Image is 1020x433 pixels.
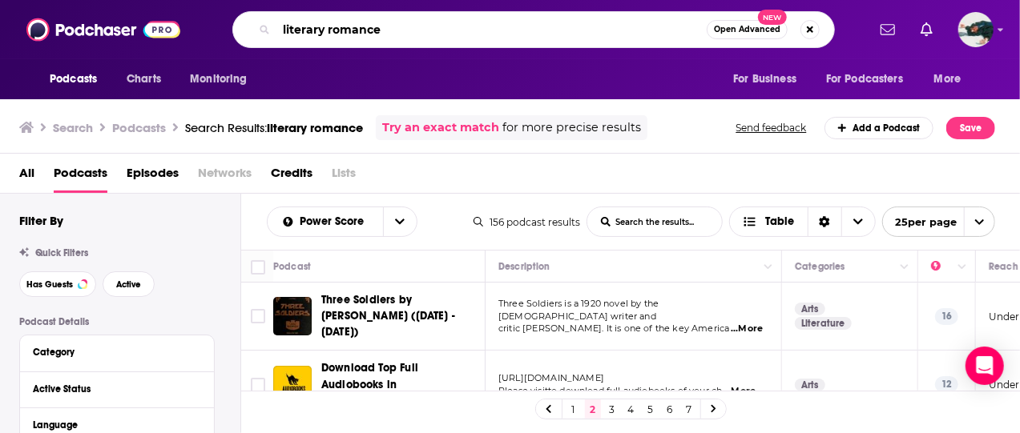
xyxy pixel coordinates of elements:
[566,399,582,419] a: 1
[681,399,697,419] a: 7
[19,213,63,228] h2: Filter By
[103,271,155,297] button: Active
[643,399,659,419] a: 5
[766,216,795,227] span: Table
[759,258,778,277] button: Column Actions
[604,399,620,419] a: 3
[251,309,265,323] span: Toggle select row
[33,342,201,362] button: Category
[935,308,958,324] p: 16
[958,12,994,47] span: Logged in as fsg.publicity
[758,10,787,25] span: New
[19,271,96,297] button: Has Guests
[895,258,914,277] button: Column Actions
[795,379,825,391] a: Arts
[914,16,939,43] a: Show notifications dropdown
[498,372,604,383] span: [URL][DOMAIN_NAME]
[623,399,639,419] a: 4
[300,216,370,227] span: Power Score
[54,160,107,193] a: Podcasts
[816,64,926,94] button: open menu
[722,64,816,94] button: open menu
[958,12,994,47] img: User Profile
[498,257,550,276] div: Description
[923,64,982,94] button: open menu
[934,68,962,90] span: More
[35,247,88,259] span: Quick Filters
[33,347,191,358] div: Category
[953,258,972,277] button: Column Actions
[826,68,903,90] span: For Podcasters
[321,292,480,340] a: Three Soldiers by [PERSON_NAME] ([DATE] - [DATE])
[190,68,247,90] span: Monitoring
[714,26,780,34] span: Open Advanced
[127,160,179,193] a: Episodes
[267,206,417,237] h2: Choose List sort
[33,383,191,395] div: Active Status
[19,316,215,327] p: Podcast Details
[321,361,418,407] span: Download Top Full Audiobooks in Literature,
[116,64,171,94] a: Charts
[273,366,312,404] img: Download Top Full Audiobooks in Literature, Literary Fiction
[273,297,312,335] img: Three Soldiers by John Dos Passos (1896 - 1970)
[185,120,363,135] a: Search Results:literary romance
[808,207,841,236] div: Sort Direction
[824,117,934,139] a: Add a Podcast
[127,68,161,90] span: Charts
[19,160,34,193] a: All
[321,360,480,408] a: Download Top Full Audiobooks in Literature,
[276,17,707,42] input: Search podcasts, credits, & more...
[662,399,678,419] a: 6
[732,121,812,134] button: Send feedback
[179,64,268,94] button: open menu
[271,160,312,193] a: Credits
[498,323,730,334] span: critic [PERSON_NAME]. It is one of the key America
[729,206,876,237] button: Choose View
[198,160,252,193] span: Networks
[795,317,852,330] a: Literature
[966,347,1004,385] div: Open Intercom Messenger
[382,118,499,137] a: Try an exact match
[474,216,580,228] div: 156 podcast results
[273,257,311,276] div: Podcast
[267,120,363,135] span: literary romance
[883,210,958,235] span: 25 per page
[383,207,417,236] button: open menu
[332,160,356,193] span: Lists
[112,120,166,135] h3: Podcasts
[321,293,455,339] span: Three Soldiers by [PERSON_NAME] ([DATE] - [DATE])
[731,323,763,335] span: ...More
[585,399,601,419] a: 2
[874,16,901,43] a: Show notifications dropdown
[268,216,383,227] button: open menu
[33,379,201,399] button: Active Status
[185,120,363,135] div: Search Results:
[958,12,994,47] button: Show profile menu
[26,14,180,45] img: Podchaser - Follow, Share and Rate Podcasts
[251,378,265,392] span: Toggle select row
[33,419,191,431] div: Language
[232,11,835,48] div: Search podcasts, credits, & more...
[724,385,756,398] span: ...More
[498,385,723,396] span: Please visitto download full audiobooks of your ch
[707,20,788,39] button: Open AdvancedNew
[946,117,995,139] button: Save
[38,64,118,94] button: open menu
[733,68,796,90] span: For Business
[53,120,93,135] h3: Search
[795,257,845,276] div: Categories
[502,118,641,137] span: for more precise results
[50,68,97,90] span: Podcasts
[795,303,825,315] a: Arts
[935,376,958,392] p: 12
[931,257,953,276] div: Power Score
[26,280,73,289] span: Has Guests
